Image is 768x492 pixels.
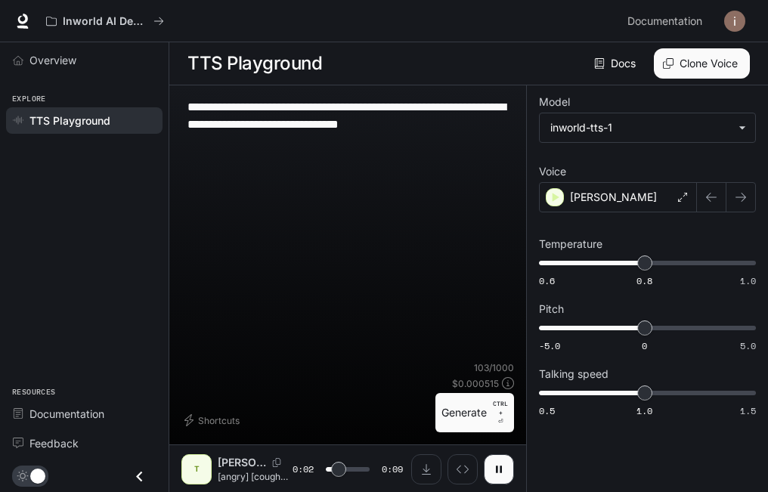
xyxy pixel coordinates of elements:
[539,274,555,287] span: 0.6
[539,404,555,417] span: 0.5
[6,47,163,73] a: Overview
[6,430,163,456] a: Feedback
[293,462,314,477] span: 0:02
[218,470,290,483] p: [angry] [cough] Ugh, this stupid cough... It's just so hard [cough] not getting sick this time of...
[636,404,652,417] span: 1.0
[539,304,564,314] p: Pitch
[181,408,246,432] button: Shortcuts
[740,339,756,352] span: 5.0
[29,52,76,68] span: Overview
[493,399,508,417] p: CTRL +
[654,48,750,79] button: Clone Voice
[539,339,560,352] span: -5.0
[740,404,756,417] span: 1.5
[627,12,702,31] span: Documentation
[550,120,731,135] div: inworld-tts-1
[29,113,110,128] span: TTS Playground
[39,6,171,36] button: All workspaces
[218,455,266,470] p: [PERSON_NAME]
[29,406,104,422] span: Documentation
[570,190,657,205] p: [PERSON_NAME]
[493,399,508,426] p: ⏎
[382,462,403,477] span: 0:09
[30,467,45,484] span: Dark mode toggle
[411,454,441,484] button: Download audio
[6,107,163,134] a: TTS Playground
[539,369,609,379] p: Talking speed
[184,457,209,481] div: T
[724,11,745,32] img: User avatar
[636,274,652,287] span: 0.8
[29,435,79,451] span: Feedback
[63,15,147,28] p: Inworld AI Demos
[720,6,750,36] button: User avatar
[266,458,287,467] button: Copy Voice ID
[6,401,163,427] a: Documentation
[435,393,514,432] button: GenerateCTRL +⏎
[539,97,570,107] p: Model
[591,48,642,79] a: Docs
[621,6,714,36] a: Documentation
[740,274,756,287] span: 1.0
[187,48,322,79] h1: TTS Playground
[452,377,499,390] p: $ 0.000515
[447,454,478,484] button: Inspect
[642,339,647,352] span: 0
[539,166,566,177] p: Voice
[540,113,755,142] div: inworld-tts-1
[122,461,156,492] button: Close drawer
[539,239,602,249] p: Temperature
